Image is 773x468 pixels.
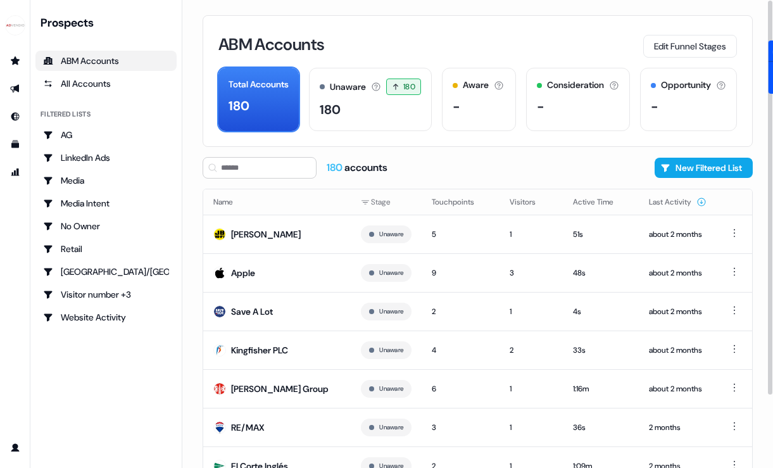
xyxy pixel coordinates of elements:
[510,421,553,434] div: 1
[203,189,351,215] th: Name
[35,148,177,168] a: Go to LinkedIn Ads
[361,196,412,208] div: Stage
[649,191,707,213] button: Last Activity
[573,383,629,395] div: 1:16m
[649,228,707,241] div: about 2 months
[379,345,403,356] button: Unaware
[35,125,177,145] a: Go to AG
[5,79,25,99] a: Go to outbound experience
[35,170,177,191] a: Go to Media
[379,229,403,240] button: Unaware
[655,158,753,178] button: New Filtered List
[510,383,553,395] div: 1
[43,288,169,301] div: Visitor number +3
[5,134,25,155] a: Go to templates
[35,262,177,282] a: Go to USA/Canada
[649,305,707,318] div: about 2 months
[510,267,553,279] div: 3
[35,216,177,236] a: Go to No Owner
[649,344,707,357] div: about 2 months
[661,79,711,92] div: Opportunity
[231,305,273,318] div: Save A Lot
[573,228,629,241] div: 51s
[231,344,288,357] div: Kingfisher PLC
[463,79,489,92] div: Aware
[510,344,553,357] div: 2
[5,162,25,182] a: Go to attribution
[537,97,544,116] div: -
[41,15,177,30] div: Prospects
[43,220,169,232] div: No Owner
[327,161,387,175] div: accounts
[43,174,169,187] div: Media
[35,193,177,213] a: Go to Media Intent
[229,96,249,115] div: 180
[510,228,553,241] div: 1
[379,422,403,433] button: Unaware
[432,191,489,213] button: Touchpoints
[5,51,25,71] a: Go to prospects
[573,267,629,279] div: 48s
[35,73,177,94] a: All accounts
[218,36,324,53] h3: ABM Accounts
[573,191,629,213] button: Active Time
[573,344,629,357] div: 33s
[510,191,551,213] button: Visitors
[432,344,489,357] div: 4
[379,306,403,317] button: Unaware
[432,267,489,279] div: 9
[231,267,255,279] div: Apple
[229,78,289,91] div: Total Accounts
[35,51,177,71] a: ABM Accounts
[510,305,553,318] div: 1
[327,161,344,174] span: 180
[231,421,265,434] div: RE/MAX
[403,80,415,93] span: 180
[43,151,169,164] div: LinkedIn Ads
[643,35,737,58] button: Edit Funnel Stages
[43,311,169,324] div: Website Activity
[432,305,489,318] div: 2
[231,228,301,241] div: [PERSON_NAME]
[43,54,169,67] div: ABM Accounts
[573,305,629,318] div: 4s
[573,421,629,434] div: 36s
[35,284,177,305] a: Go to Visitor number +3
[330,80,366,94] div: Unaware
[320,100,341,119] div: 180
[43,77,169,90] div: All Accounts
[43,243,169,255] div: Retail
[43,129,169,141] div: AG
[231,383,329,395] div: [PERSON_NAME] Group
[649,421,707,434] div: 2 months
[432,383,489,395] div: 6
[379,267,403,279] button: Unaware
[432,228,489,241] div: 5
[5,106,25,127] a: Go to Inbound
[41,109,91,120] div: Filtered lists
[432,421,489,434] div: 3
[649,383,707,395] div: about 2 months
[453,97,460,116] div: -
[547,79,604,92] div: Consideration
[43,197,169,210] div: Media Intent
[35,307,177,327] a: Go to Website Activity
[379,383,403,395] button: Unaware
[649,267,707,279] div: about 2 months
[35,239,177,259] a: Go to Retail
[5,438,25,458] a: Go to profile
[43,265,169,278] div: [GEOGRAPHIC_DATA]/[GEOGRAPHIC_DATA]
[651,97,658,116] div: -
